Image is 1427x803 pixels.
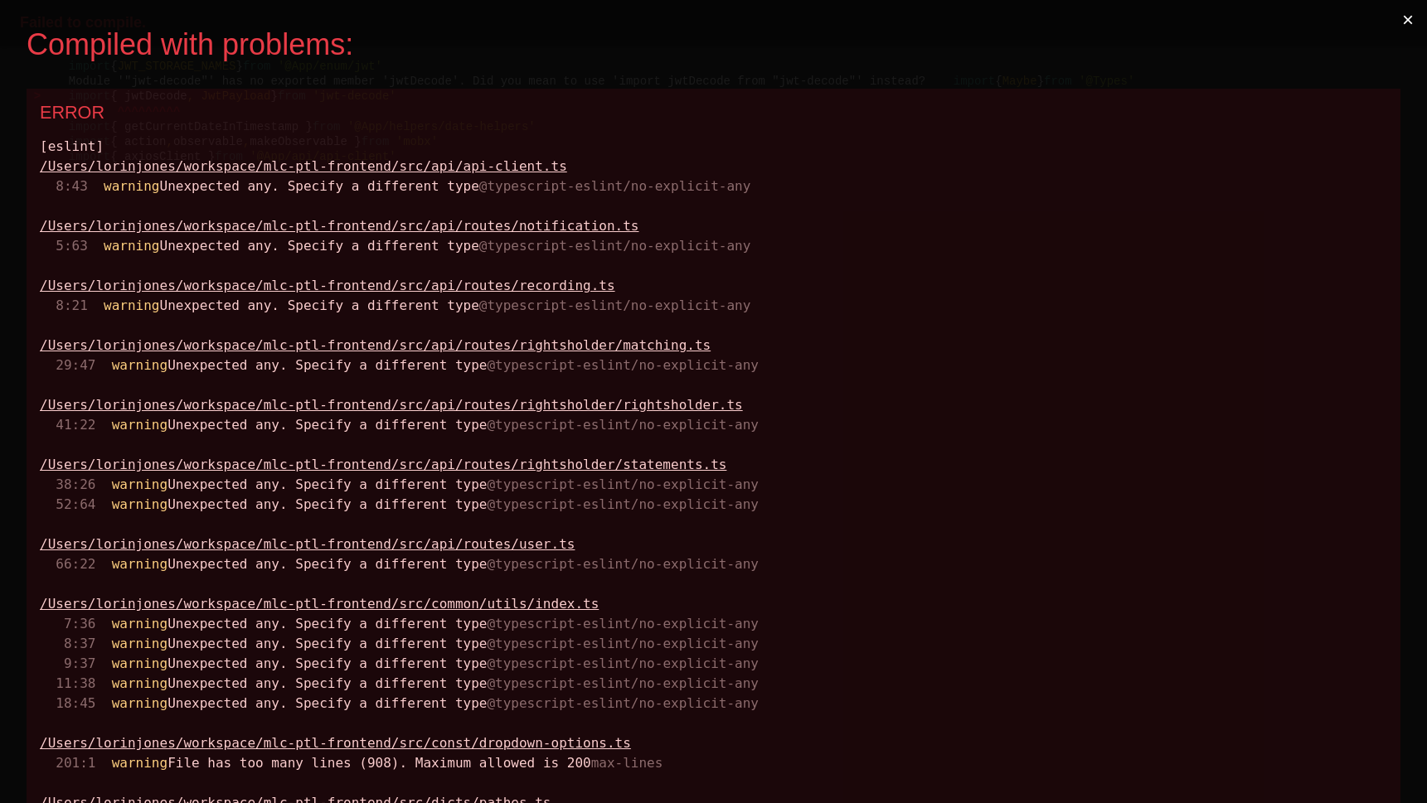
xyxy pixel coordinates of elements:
[41,135,61,148] span: 6 |
[41,89,61,103] span: 4 |
[56,357,95,373] span: 29:47
[41,120,61,133] span: 5 |
[56,695,95,711] span: 18:45
[236,60,243,73] span: }
[56,496,95,512] span: 52:64
[40,735,631,751] u: /Users/lorinjones/workspace/mlc-ptl-frontend/src/const/dropdown-options.ts
[112,476,167,492] span: warning
[201,89,271,103] span: JwtPayload
[112,417,167,433] span: warning
[69,135,110,148] span: import
[1044,75,1072,88] span: from
[69,89,110,103] span: import
[250,150,396,163] span: '@App/api/api-client'
[64,636,96,651] span: 8:37
[40,536,575,552] u: /Users/lorinjones/workspace/mlc-ptl-frontend/src/api/routes/user.ts
[40,655,759,671] span: Unexpected any. Specify a different type
[40,496,759,512] span: Unexpected any. Specify a different type
[40,102,1387,123] div: ERROR
[56,297,88,313] span: 8:21
[40,397,743,413] u: /Users/lorinjones/workspace/mlc-ptl-frontend/src/api/routes/rightsholder/rightsholder.ts
[124,105,131,119] span: ^
[118,60,236,73] span: JWT_STORAGE_NAMES
[40,556,759,572] span: Unexpected any. Specify a different type
[479,178,751,194] span: @typescript-eslint/no-explicit-any
[118,105,124,119] span: ^
[40,158,567,174] u: /Users/lorinjones/workspace/mlc-ptl-frontend/src/api/api-client.ts
[1079,75,1134,88] span: '@Types'
[40,596,599,612] u: /Users/lorinjones/workspace/mlc-ptl-frontend/src/common/utils/index.ts
[347,120,536,133] span: '@App/helpers/date-helpers'
[56,417,95,433] span: 41:22
[271,89,278,103] span: }
[173,135,243,148] span: observable
[34,89,41,103] span: >
[56,178,88,194] span: 8:43
[112,357,167,373] span: warning
[591,755,663,771] span: max-lines
[396,135,438,148] span: 'mobx'
[41,60,61,73] span: 2 |
[40,278,615,293] u: /Users/lorinjones/workspace/mlc-ptl-frontend/src/api/routes/recording.ts
[487,496,759,512] span: @typescript-eslint/no-explicit-any
[56,675,95,691] span: 11:38
[56,476,95,492] span: 38:26
[487,357,759,373] span: @typescript-eslint/no-explicit-any
[159,105,166,119] span: ^
[104,238,159,254] span: warning
[20,75,69,88] span: TS2614:
[166,135,172,148] span: ,
[69,75,925,88] span: Module '"jwt-decode"' has no exported member 'jwtDecode'. Did you mean to use 'import jwtDecode f...
[40,178,750,194] span: Unexpected any. Specify a different type
[40,675,759,691] span: Unexpected any. Specify a different type
[487,636,759,651] span: @typescript-eslint/no-explicit-any
[110,60,117,73] span: {
[27,27,1374,62] div: Compiled with problems:
[56,755,95,771] span: 201:1
[40,218,638,234] u: /Users/lorinjones/workspace/mlc-ptl-frontend/src/api/routes/notification.ts
[40,695,759,711] span: Unexpected any. Specify a different type
[1037,75,1044,88] span: }
[40,457,726,472] u: /Users/lorinjones/workspace/mlc-ptl-frontend/src/api/routes/rightsholder/statements.ts
[20,13,1407,32] h3: Failed to compile.
[69,60,110,73] span: import
[69,150,110,163] span: import
[110,120,313,133] span: { getCurrentDateInTimestamp }
[104,297,159,313] span: warning
[215,150,243,163] span: from
[153,105,159,119] span: ^
[104,178,159,194] span: warning
[145,105,152,119] span: ^
[487,476,759,492] span: @typescript-eslint/no-explicit-any
[40,337,711,353] u: /Users/lorinjones/workspace/mlc-ptl-frontend/src/api/routes/rightsholder/matching.ts
[112,496,167,512] span: warning
[187,89,194,103] span: ,
[138,105,145,119] span: ^
[487,556,759,572] span: @typescript-eslint/no-explicit-any
[313,120,341,133] span: from
[112,675,167,691] span: warning
[56,556,95,572] span: 66:22
[313,89,396,103] span: 'jwt-decode'
[112,636,167,651] span: warning
[64,655,96,671] span: 9:37
[131,105,138,119] span: ^
[250,135,361,148] span: makeObservable }
[110,89,187,103] span: { jwtDecode
[40,417,759,433] span: Unexpected any. Specify a different type
[112,616,167,631] span: warning
[41,150,61,163] span: 7 |
[40,636,759,651] span: Unexpected any. Specify a different type
[487,655,759,671] span: @typescript-eslint/no-explicit-any
[166,105,172,119] span: ^
[69,120,110,133] span: import
[40,755,663,771] span: File has too many lines (908). Maximum allowed is 200
[41,105,47,119] span: |
[112,755,167,771] span: warning
[479,297,751,313] span: @typescript-eslint/no-explicit-any
[487,417,759,433] span: @typescript-eslint/no-explicit-any
[40,616,759,631] span: Unexpected any. Specify a different type
[995,75,1002,88] span: {
[479,238,751,254] span: @typescript-eslint/no-explicit-any
[112,695,167,711] span: warning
